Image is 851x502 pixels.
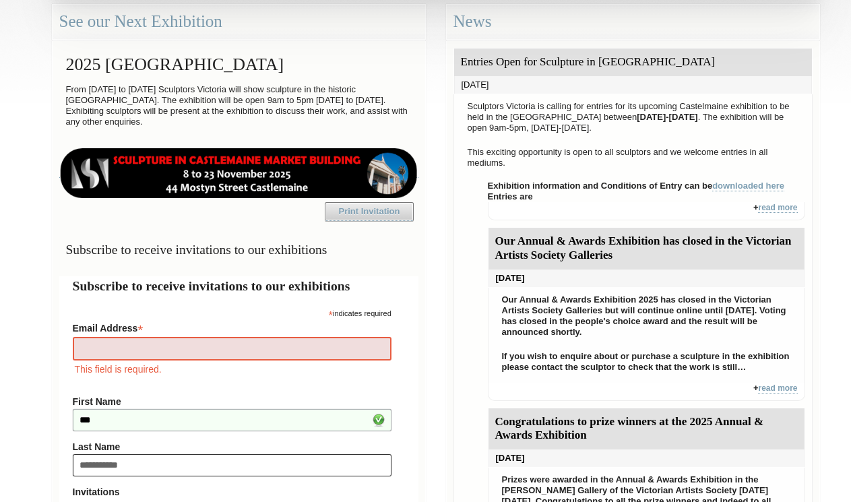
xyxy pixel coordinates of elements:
[495,291,798,341] p: Our Annual & Awards Exhibition 2025 has closed in the Victorian Artists Society Galleries but wil...
[495,348,798,376] p: If you wish to enquire about or purchase a sculpture in the exhibition please contact the sculpto...
[461,144,805,172] p: This exciting opportunity is open to all sculptors and we welcome entries in all mediums.
[325,202,414,221] a: Print Invitation
[73,306,391,319] div: indicates required
[758,203,797,213] a: read more
[488,270,805,287] div: [DATE]
[488,408,805,450] div: Congratulations to prize winners at the 2025 Annual & Awards Exhibition
[461,98,805,137] p: Sculptors Victoria is calling for entries for its upcoming Castelmaine exhibition to be held in t...
[59,81,418,131] p: From [DATE] to [DATE] Sculptors Victoria will show sculpture in the historic [GEOGRAPHIC_DATA]. T...
[73,276,405,296] h2: Subscribe to receive invitations to our exhibitions
[73,319,391,335] label: Email Address
[73,396,391,407] label: First Name
[488,181,785,191] strong: Exhibition information and Conditions of Entry can be
[488,202,805,220] div: +
[59,237,418,263] h3: Subscribe to receive invitations to our exhibitions
[488,383,805,401] div: +
[59,48,418,81] h2: 2025 [GEOGRAPHIC_DATA]
[73,487,391,497] strong: Invitations
[488,449,805,467] div: [DATE]
[446,4,820,40] div: News
[454,76,812,94] div: [DATE]
[52,4,426,40] div: See our Next Exhibition
[637,112,698,122] strong: [DATE]-[DATE]
[73,362,391,377] div: This field is required.
[454,49,812,76] div: Entries Open for Sculpture in [GEOGRAPHIC_DATA]
[712,181,784,191] a: downloaded here
[73,441,391,452] label: Last Name
[488,228,805,270] div: Our Annual & Awards Exhibition has closed in the Victorian Artists Society Galleries
[758,383,797,394] a: read more
[59,148,418,198] img: castlemaine-ldrbd25v2.png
